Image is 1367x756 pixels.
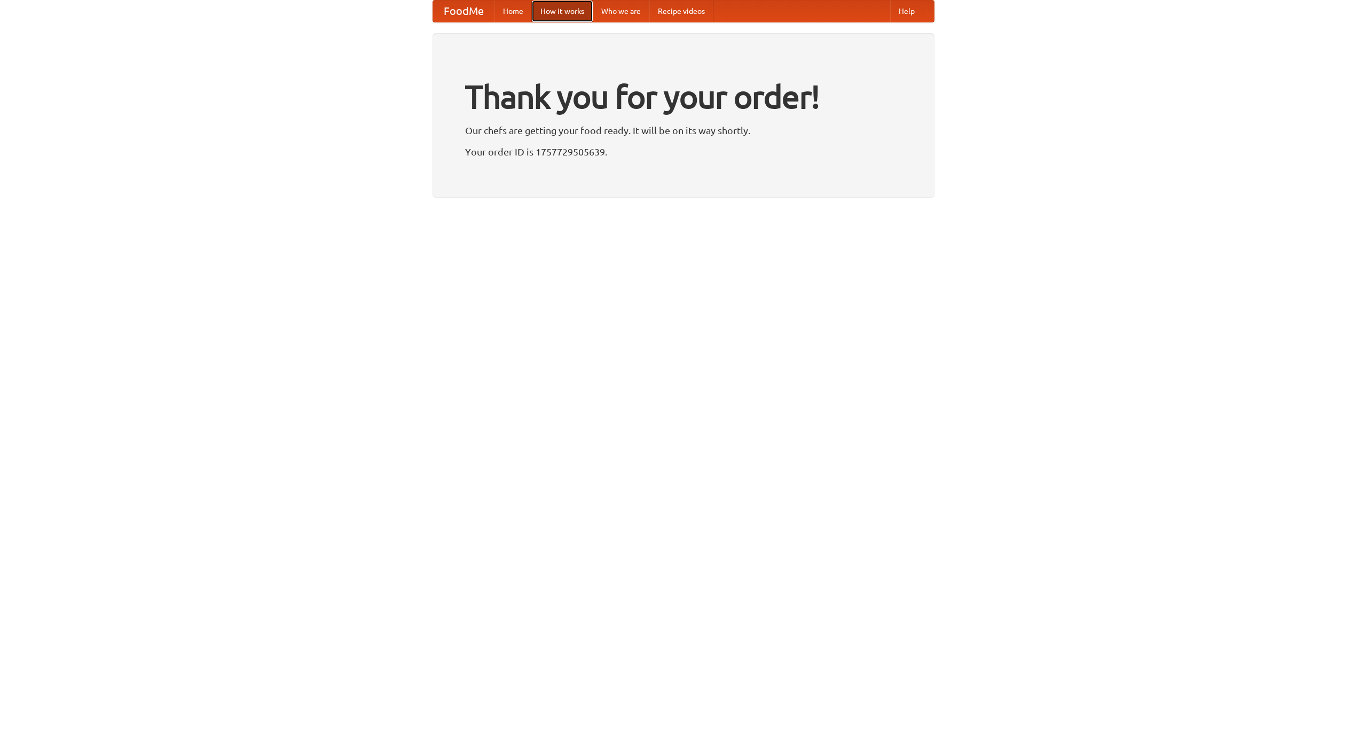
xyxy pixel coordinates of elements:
[465,144,902,160] p: Your order ID is 1757729505639.
[465,122,902,138] p: Our chefs are getting your food ready. It will be on its way shortly.
[532,1,593,22] a: How it works
[433,1,494,22] a: FoodMe
[494,1,532,22] a: Home
[890,1,923,22] a: Help
[593,1,649,22] a: Who we are
[465,71,902,122] h1: Thank you for your order!
[649,1,713,22] a: Recipe videos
